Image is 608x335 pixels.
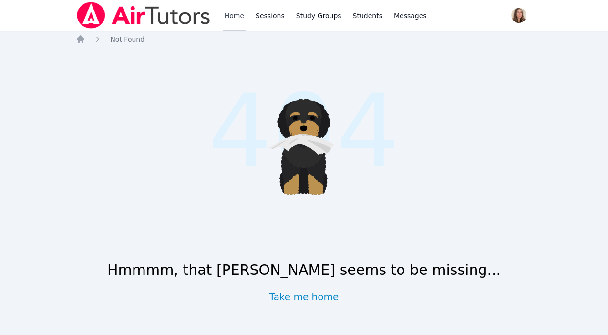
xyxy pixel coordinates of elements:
span: Not Found [110,35,144,43]
img: Air Tutors [76,2,211,29]
a: Take me home [269,290,339,304]
span: 404 [208,56,400,207]
a: Not Found [110,34,144,44]
span: Messages [394,11,427,21]
nav: Breadcrumb [76,34,532,44]
h1: Hmmmm, that [PERSON_NAME] seems to be missing... [107,262,501,279]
